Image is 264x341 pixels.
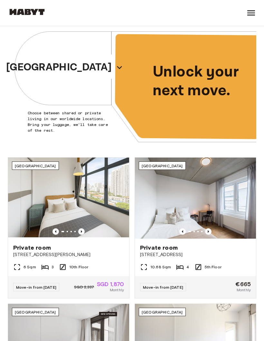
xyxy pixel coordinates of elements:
p: [GEOGRAPHIC_DATA] [6,60,112,75]
span: [STREET_ADDRESS] [140,252,251,258]
span: [GEOGRAPHIC_DATA] [142,163,183,168]
span: Private room [13,244,51,252]
span: €665 [235,281,251,287]
span: [GEOGRAPHIC_DATA] [142,310,183,315]
button: Previous image [179,228,186,235]
span: [GEOGRAPHIC_DATA] [15,310,56,315]
span: 4 [186,264,189,270]
p: Unlock your next move. [153,63,246,100]
span: Private room [140,244,178,252]
span: [GEOGRAPHIC_DATA] [15,163,56,168]
span: 5th Floor [205,264,222,270]
button: Previous image [205,228,212,235]
span: Monthly [237,287,251,293]
a: Marketing picture of unit DE-04-037-026-03QPrevious imagePrevious image[GEOGRAPHIC_DATA]Private r... [135,157,256,298]
img: Marketing picture of unit SG-01-116-001-02 [8,158,129,239]
button: Previous image [78,228,85,235]
img: Habyt [8,9,46,15]
p: Choose between shared or private living in our worldwide locations. Bring your luggage, we'll tak... [28,110,110,133]
span: SGD 2,337 [74,284,94,290]
button: [GEOGRAPHIC_DATA] [4,58,126,77]
span: Move-in from [DATE] [143,285,183,290]
span: Monthly [110,287,124,293]
span: 10.68 Sqm [150,264,171,270]
span: SGD 1,870 [97,281,124,287]
img: Marketing picture of unit DE-04-037-026-03Q [135,158,256,239]
a: Marketing picture of unit SG-01-116-001-02Previous imagePrevious image[GEOGRAPHIC_DATA]Private ro... [8,157,129,298]
span: 6 Sqm [24,264,36,270]
button: Previous image [52,228,59,235]
span: [STREET_ADDRESS][PERSON_NAME] [13,252,124,258]
span: 3 [52,264,54,270]
span: Move-in from [DATE] [16,285,56,290]
span: 10th Floor [69,264,89,270]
